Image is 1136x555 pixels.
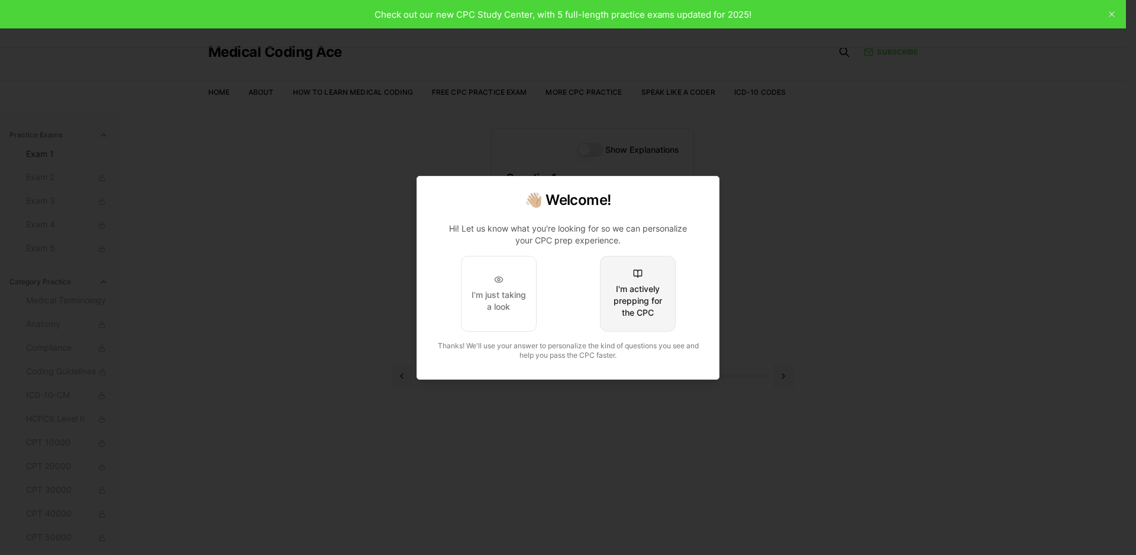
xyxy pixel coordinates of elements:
[441,223,695,246] p: Hi! Let us know what you're looking for so we can personalize your CPC prep experience.
[610,283,666,319] div: I'm actively prepping for the CPC
[600,256,676,332] button: I'm actively prepping for the CPC
[431,191,705,210] h2: 👋🏼 Welcome!
[438,341,699,360] span: Thanks! We'll use your answer to personalize the kind of questions you see and help you pass the ...
[461,256,537,332] button: I'm just taking a look
[471,289,527,313] div: I'm just taking a look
